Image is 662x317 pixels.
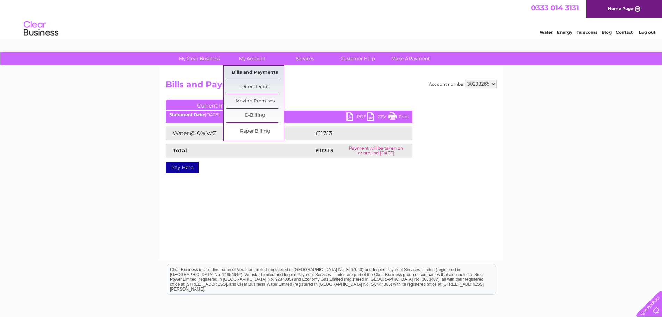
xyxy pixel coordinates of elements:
[329,52,386,65] a: Customer Help
[226,109,284,122] a: E-Billing
[531,3,579,12] a: 0333 014 3131
[23,18,59,39] img: logo.png
[226,94,284,108] a: Moving Premises
[223,52,281,65] a: My Account
[602,30,612,35] a: Blog
[166,100,270,110] a: Current Invoice
[577,30,597,35] a: Telecoms
[167,4,496,34] div: Clear Business is a trading name of Verastar Limited (registered in [GEOGRAPHIC_DATA] No. 3667643...
[557,30,572,35] a: Energy
[346,112,367,122] a: PDF
[367,112,388,122] a: CSV
[316,147,333,154] strong: £117.13
[429,80,497,88] div: Account number
[226,125,284,138] a: Paper Billing
[169,112,205,117] b: Statement Date:
[276,52,334,65] a: Services
[340,144,412,158] td: Payment will be taken on or around [DATE]
[382,52,439,65] a: Make A Payment
[173,147,187,154] strong: Total
[166,112,412,117] div: [DATE]
[388,112,409,122] a: Print
[314,126,398,140] td: £117.13
[226,66,284,80] a: Bills and Payments
[171,52,228,65] a: My Clear Business
[166,126,314,140] td: Water @ 0% VAT
[540,30,553,35] a: Water
[166,80,497,93] h2: Bills and Payments
[226,80,284,94] a: Direct Debit
[639,30,655,35] a: Log out
[616,30,633,35] a: Contact
[166,162,199,173] a: Pay Here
